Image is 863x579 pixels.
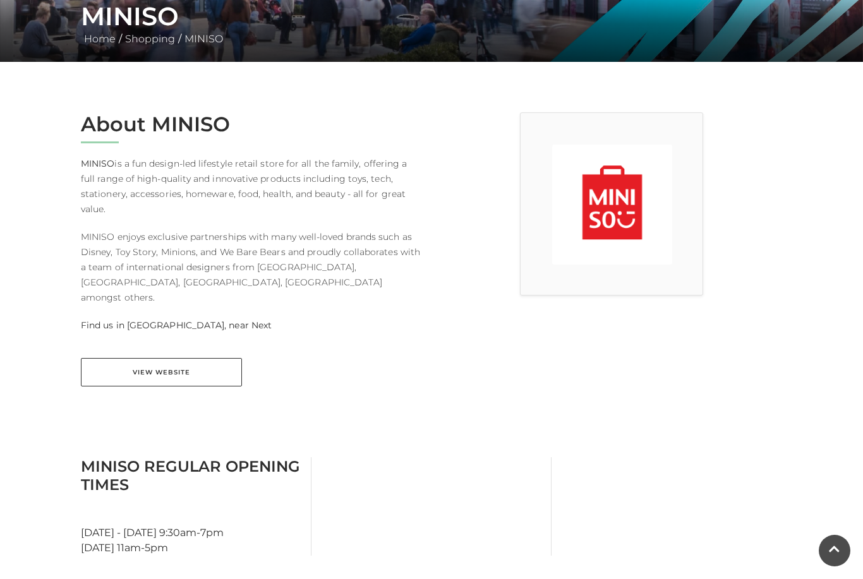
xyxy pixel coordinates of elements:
p: MINISO enjoys exclusive partnerships with many well-loved brands such as Disney, Toy Story, Minio... [81,229,422,305]
a: Home [81,33,119,45]
h1: MINISO [81,1,782,32]
strong: MINISO [81,158,114,169]
div: [DATE] - [DATE] 9:30am-7pm [DATE] 11am-5pm [71,457,311,556]
p: is a fun design-led lifestyle retail store for all the family, offering a full range of high-qual... [81,156,422,217]
strong: Find us in [GEOGRAPHIC_DATA], near Next [81,319,272,331]
h3: MINISO Regular Opening Times [81,457,301,494]
a: MINISO [181,33,226,45]
a: View Website [81,358,242,386]
div: / / [71,1,792,47]
h2: About MINISO [81,112,422,136]
a: Shopping [122,33,178,45]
